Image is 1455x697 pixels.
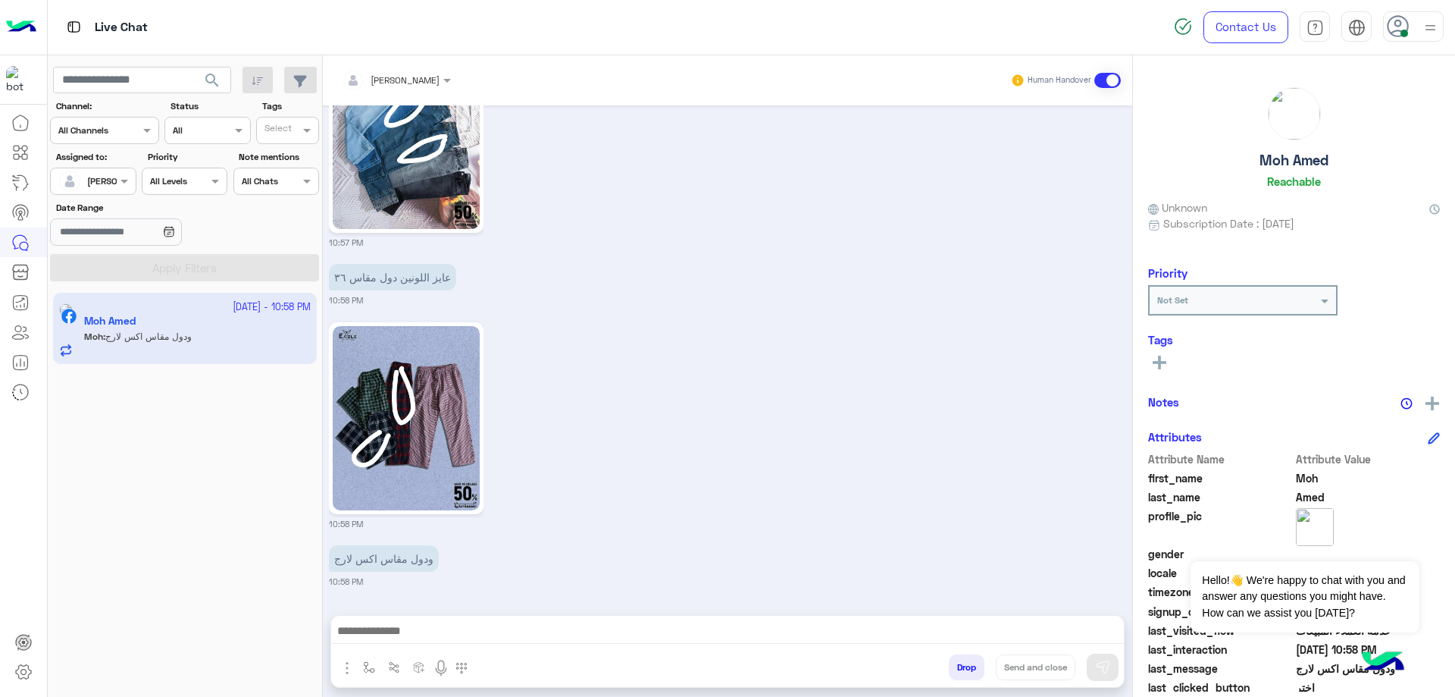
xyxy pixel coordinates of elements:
[1296,470,1441,486] span: Moh
[64,17,83,36] img: tab
[1148,430,1202,444] h6: Attributes
[1148,266,1187,280] h6: Priority
[1028,74,1091,86] small: Human Handover
[413,661,425,673] img: create order
[194,67,231,99] button: search
[148,150,226,164] label: Priority
[1148,680,1293,695] span: last_clicked_button
[171,99,249,113] label: Status
[949,655,984,680] button: Drop
[56,99,158,113] label: Channel:
[1148,584,1293,600] span: timezone
[1148,451,1293,467] span: Attribute Name
[382,655,407,680] button: Trigger scenario
[56,201,226,215] label: Date Range
[996,655,1075,680] button: Send and close
[6,66,33,93] img: 713415422032625
[1348,19,1366,36] img: tab
[56,150,134,164] label: Assigned to:
[262,99,318,113] label: Tags
[357,655,382,680] button: select flow
[1163,215,1294,231] span: Subscription Date : [DATE]
[329,237,363,249] small: 10:57 PM
[1306,19,1324,36] img: tab
[95,17,148,38] p: Live Chat
[6,11,36,43] img: Logo
[203,71,221,89] span: search
[329,545,439,572] p: 28/9/2025, 10:58 PM
[1425,397,1439,410] img: add
[262,121,292,139] div: Select
[1148,604,1293,620] span: signup_date
[333,45,480,229] img: 552879504_1109013824774456_2413030069380175443_n.jpg
[1148,661,1293,677] span: last_message
[329,576,363,588] small: 10:58 PM
[329,264,456,290] p: 28/9/2025, 10:58 PM
[329,518,363,530] small: 10:58 PM
[1191,561,1419,633] span: Hello!👋 We're happy to chat with you and answer any questions you might have. How can we assist y...
[363,661,375,673] img: select flow
[1148,565,1293,581] span: locale
[1095,660,1110,675] img: send message
[371,74,440,86] span: [PERSON_NAME]
[1400,397,1413,410] img: notes
[1296,661,1441,677] span: ودول مقاس اكس لارج
[1296,508,1334,546] img: picture
[329,294,363,306] small: 10:58 PM
[333,326,480,510] img: 553222888_688499270945634_2519652540087477972_n.jpg
[1267,174,1321,188] h6: Reachable
[1259,152,1328,169] h5: Moh Amed
[239,150,317,164] label: Note mentions
[1148,199,1207,215] span: Unknown
[1356,636,1410,689] img: hulul-logo.png
[1174,17,1192,36] img: spinner
[59,171,80,192] img: defaultAdmin.png
[455,662,468,674] img: make a call
[1148,623,1293,639] span: last_visited_flow
[1148,546,1293,562] span: gender
[1296,489,1441,505] span: Amed
[1296,680,1441,695] span: اختر
[1148,333,1440,347] h6: Tags
[1421,18,1440,37] img: profile
[1269,88,1320,140] img: picture
[50,254,319,281] button: Apply Filters
[1203,11,1288,43] a: Contact Us
[1148,489,1293,505] span: last_name
[1148,395,1179,409] h6: Notes
[1148,508,1293,543] span: profile_pic
[338,659,356,677] img: send attachment
[432,659,450,677] img: send voice note
[1148,642,1293,658] span: last_interaction
[1296,642,1441,658] span: 2025-09-28T19:58:25.887Z
[407,655,432,680] button: create order
[388,661,400,673] img: Trigger scenario
[1300,11,1330,43] a: tab
[1148,470,1293,486] span: first_name
[1296,451,1441,467] span: Attribute Value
